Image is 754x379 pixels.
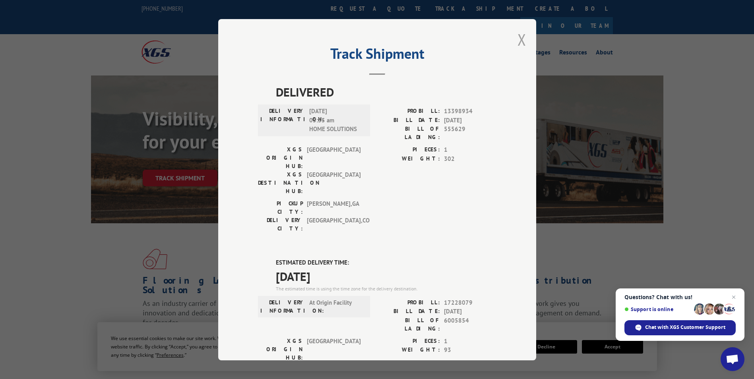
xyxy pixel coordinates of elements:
span: 6005854 [444,316,496,333]
span: 13398934 [444,107,496,116]
label: WEIGHT: [377,154,440,163]
span: [PERSON_NAME] , GA [307,199,361,216]
label: BILL DATE: [377,116,440,125]
span: Chat with XGS Customer Support [645,324,725,331]
span: [DATE] [444,116,496,125]
label: BILL OF LADING: [377,125,440,141]
span: 1 [444,336,496,346]
span: [GEOGRAPHIC_DATA] , CO [307,216,361,233]
h2: Track Shipment [258,48,496,63]
label: ESTIMATED DELIVERY TIME: [276,258,496,267]
span: At Origin Facility [309,298,363,315]
span: [GEOGRAPHIC_DATA] [307,145,361,170]
button: Close modal [518,29,526,50]
span: [DATE] [276,267,496,285]
label: WEIGHT: [377,346,440,355]
label: BILL DATE: [377,307,440,316]
span: 17228079 [444,298,496,307]
span: [DATE] 05:35 am HOME SOLUTIONS [309,107,363,134]
label: PROBILL: [377,298,440,307]
span: Support is online [624,306,691,312]
label: DELIVERY CITY: [258,216,303,233]
label: PICKUP CITY: [258,199,303,216]
label: PROBILL: [377,107,440,116]
span: 1 [444,145,496,155]
div: The estimated time is using the time zone for the delivery destination. [276,285,496,292]
label: XGS DESTINATION HUB: [258,170,303,195]
label: PIECES: [377,145,440,155]
span: 93 [444,346,496,355]
span: Chat with XGS Customer Support [624,320,736,335]
span: Questions? Chat with us! [624,294,736,300]
label: PIECES: [377,336,440,346]
span: 555629 [444,125,496,141]
span: [GEOGRAPHIC_DATA] [307,336,361,362]
span: DELIVERED [276,83,496,101]
label: DELIVERY INFORMATION: [260,298,305,315]
span: 302 [444,154,496,163]
span: [DATE] [444,307,496,316]
span: [GEOGRAPHIC_DATA] [307,170,361,195]
a: Open chat [721,347,744,371]
label: XGS ORIGIN HUB: [258,145,303,170]
label: DELIVERY INFORMATION: [260,107,305,134]
label: XGS ORIGIN HUB: [258,336,303,362]
label: BILL OF LADING: [377,316,440,333]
